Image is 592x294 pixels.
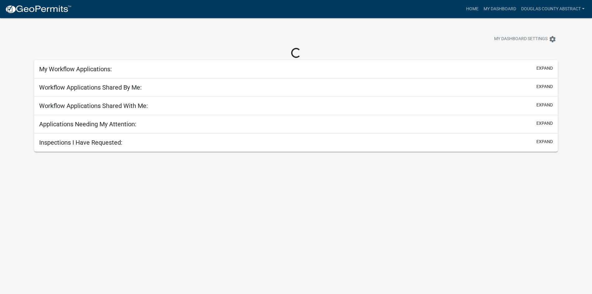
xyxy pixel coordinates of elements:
[536,83,553,90] button: expand
[536,120,553,127] button: expand
[39,84,142,91] h5: Workflow Applications Shared By Me:
[536,138,553,145] button: expand
[536,65,553,72] button: expand
[39,65,112,73] h5: My Workflow Applications:
[39,139,122,146] h5: Inspections I Have Requested:
[489,33,561,45] button: My Dashboard Settingssettings
[481,3,519,15] a: My Dashboard
[464,3,481,15] a: Home
[39,102,148,110] h5: Workflow Applications Shared With Me:
[494,35,548,43] span: My Dashboard Settings
[536,102,553,108] button: expand
[549,35,556,43] i: settings
[39,120,136,128] h5: Applications Needing My Attention:
[519,3,587,15] a: Douglas County Abstract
